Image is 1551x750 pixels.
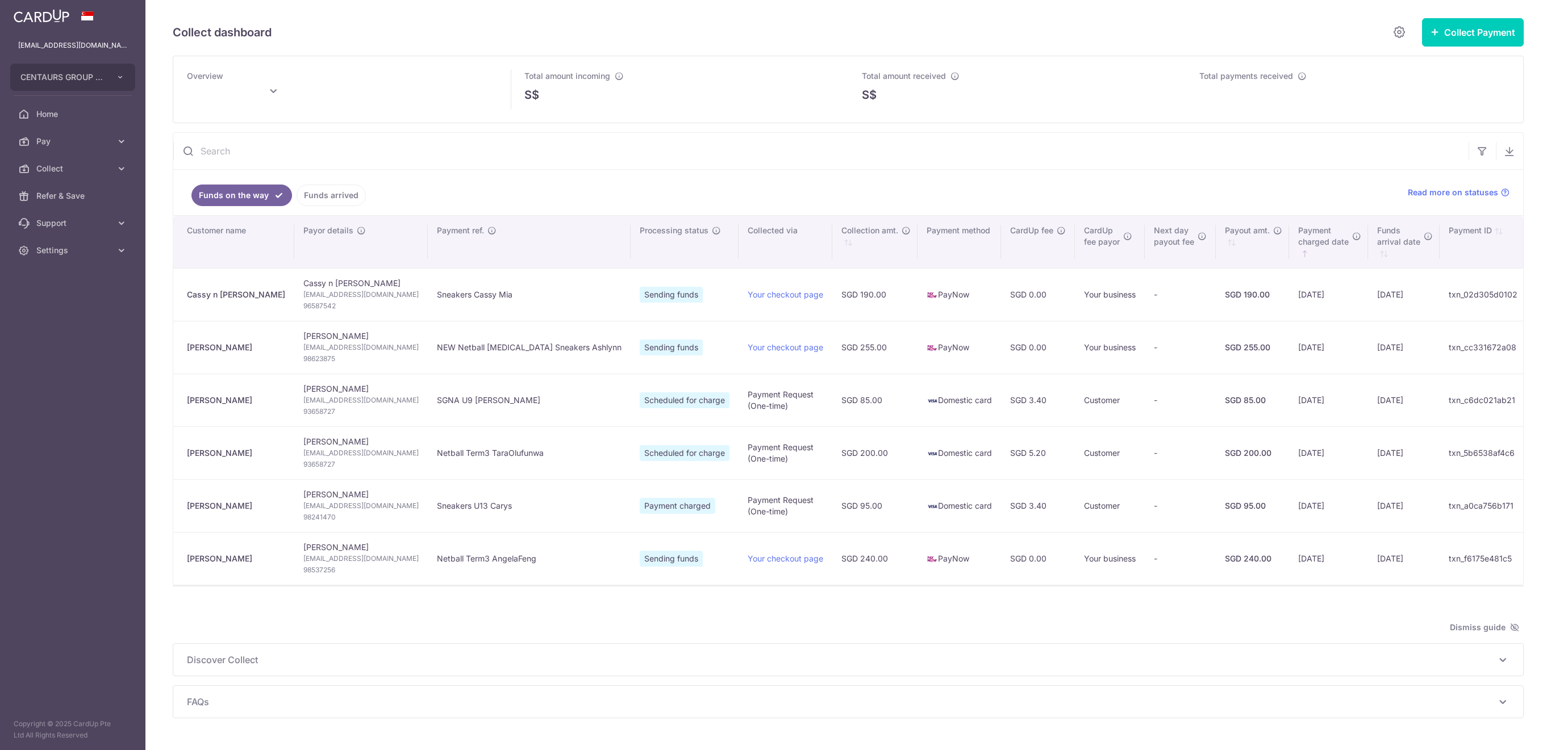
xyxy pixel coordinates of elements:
[832,374,918,426] td: SGD 85.00
[1289,479,1368,532] td: [DATE]
[294,321,428,374] td: [PERSON_NAME]
[303,300,419,312] span: 96587542
[1001,321,1075,374] td: SGD 0.00
[173,216,294,268] th: Customer name
[1225,395,1280,406] div: SGD 85.00
[1145,374,1216,426] td: -
[303,564,419,576] span: 98537256
[918,321,1001,374] td: PayNow
[187,695,1496,709] span: FAQs
[1422,18,1524,47] button: Collect Payment
[918,268,1001,321] td: PayNow
[1368,216,1440,268] th: Fundsarrival date : activate to sort column ascending
[1001,426,1075,479] td: SGD 5.20
[187,500,285,512] div: [PERSON_NAME]
[1145,321,1216,374] td: -
[1377,225,1420,248] span: Funds arrival date
[640,287,703,303] span: Sending funds
[36,136,111,147] span: Pay
[1075,268,1145,321] td: Your business
[739,426,832,479] td: Payment Request (One-time)
[832,216,918,268] th: Collection amt. : activate to sort column ascending
[927,554,938,565] img: paynow-md-4fe65508ce96feda548756c5ee0e473c78d4820b8ea51387c6e4ad89e58a5e61.png
[918,532,1001,585] td: PayNow
[1289,268,1368,321] td: [DATE]
[187,653,1510,667] p: Discover Collect
[187,553,285,564] div: [PERSON_NAME]
[1368,268,1440,321] td: [DATE]
[1368,426,1440,479] td: [DATE]
[918,216,1001,268] th: Payment method
[187,653,1496,667] span: Discover Collect
[640,498,715,514] span: Payment charged
[303,289,419,300] span: [EMAIL_ADDRESS][DOMAIN_NAME]
[640,445,729,461] span: Scheduled for charge
[1289,216,1368,268] th: Paymentcharged date : activate to sort column ascending
[1145,426,1216,479] td: -
[927,448,938,459] img: visa-sm-192604c4577d2d35970c8ed26b86981c2741ebd56154ab54ad91a526f0f24972.png
[1075,216,1145,268] th: CardUpfee payor
[294,426,428,479] td: [PERSON_NAME]
[303,342,419,353] span: [EMAIL_ADDRESS][DOMAIN_NAME]
[294,268,428,321] td: Cassy n [PERSON_NAME]
[428,268,631,321] td: Sneakers Cassy Mia
[927,395,938,407] img: visa-sm-192604c4577d2d35970c8ed26b86981c2741ebd56154ab54ad91a526f0f24972.png
[187,447,285,459] div: [PERSON_NAME]
[1225,225,1270,236] span: Payout amt.
[862,86,877,103] span: S$
[1368,479,1440,532] td: [DATE]
[862,71,946,81] span: Total amount received
[428,426,631,479] td: Netball Term3 TaraOlufunwa
[1289,426,1368,479] td: [DATE]
[1199,71,1293,81] span: Total payments received
[918,426,1001,479] td: Domestic card
[303,225,353,236] span: Payor details
[1145,532,1216,585] td: -
[631,216,739,268] th: Processing status
[1298,225,1349,248] span: Payment charged date
[36,245,111,256] span: Settings
[187,289,285,300] div: Cassy n [PERSON_NAME]
[918,374,1001,426] td: Domestic card
[1368,321,1440,374] td: [DATE]
[173,23,272,41] h5: Collect dashboard
[303,447,419,459] span: [EMAIL_ADDRESS][DOMAIN_NAME]
[303,459,419,470] span: 93658727
[832,479,918,532] td: SGD 95.00
[303,406,419,417] span: 93658727
[1440,426,1527,479] td: txn_5b6538af4c6
[303,500,419,512] span: [EMAIL_ADDRESS][DOMAIN_NAME]
[1084,225,1120,248] span: CardUp fee payor
[297,185,366,206] a: Funds arrived
[1001,268,1075,321] td: SGD 0.00
[927,501,938,512] img: visa-sm-192604c4577d2d35970c8ed26b86981c2741ebd56154ab54ad91a526f0f24972.png
[303,553,419,564] span: [EMAIL_ADDRESS][DOMAIN_NAME]
[1440,479,1527,532] td: txn_a0ca756b171
[36,190,111,202] span: Refer & Save
[428,479,631,532] td: Sneakers U13 Carys
[748,342,823,352] a: Your checkout page
[437,225,484,236] span: Payment ref.
[294,216,428,268] th: Payor details
[832,321,918,374] td: SGD 255.00
[1001,479,1075,532] td: SGD 3.40
[1075,321,1145,374] td: Your business
[1440,532,1527,585] td: txn_f6175e481c5
[428,216,631,268] th: Payment ref.
[187,395,285,406] div: [PERSON_NAME]
[10,64,135,91] button: CENTAURS GROUP PRIVATE LIMITED
[1145,268,1216,321] td: -
[1408,187,1498,198] span: Read more on statuses
[1145,479,1216,532] td: -
[832,532,918,585] td: SGD 240.00
[1075,479,1145,532] td: Customer
[739,216,832,268] th: Collected via
[739,479,832,532] td: Payment Request (One-time)
[524,71,610,81] span: Total amount incoming
[1001,374,1075,426] td: SGD 3.40
[303,395,419,406] span: [EMAIL_ADDRESS][DOMAIN_NAME]
[1225,447,1280,459] div: SGD 200.00
[640,392,729,408] span: Scheduled for charge
[739,374,832,426] td: Payment Request (One-time)
[294,532,428,585] td: [PERSON_NAME]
